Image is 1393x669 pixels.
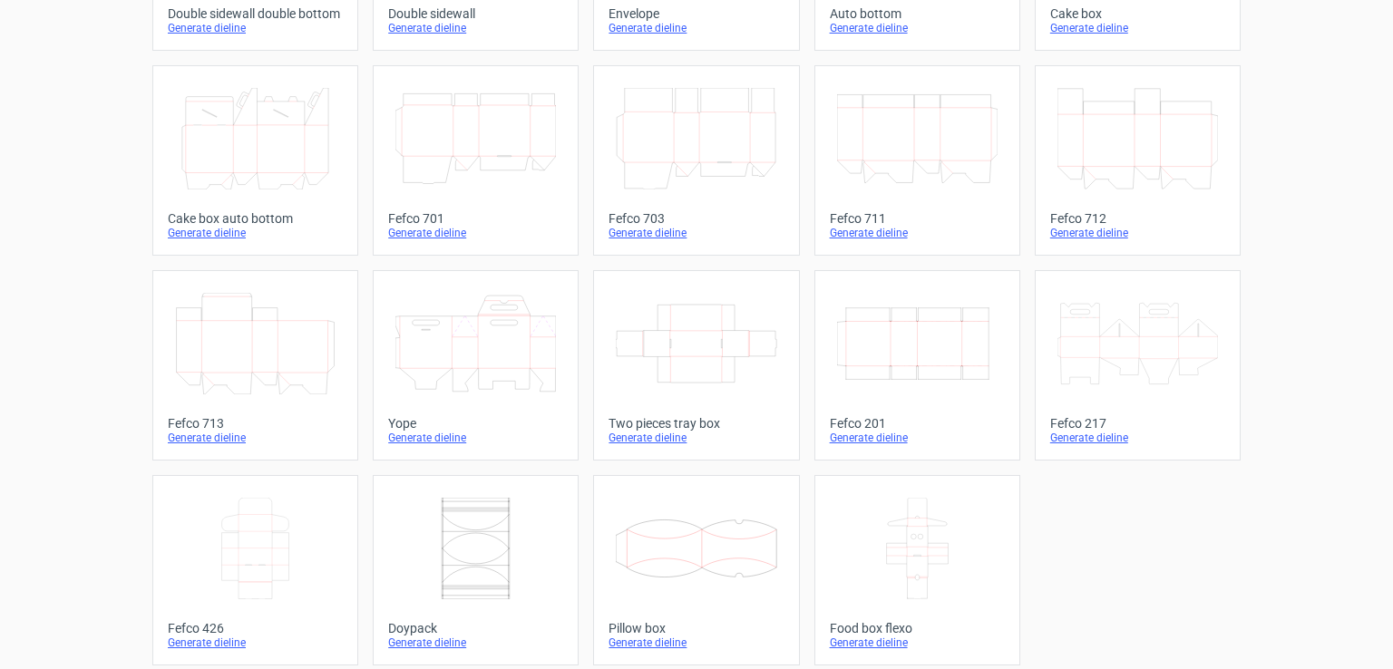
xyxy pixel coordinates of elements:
div: Generate dieline [168,226,343,240]
div: Envelope [609,6,784,21]
div: Auto bottom [830,6,1005,21]
div: Fefco 426 [168,621,343,635]
div: Cake box auto bottom [168,211,343,226]
a: Food box flexoGenerate dieline [814,475,1020,665]
a: Fefco 713Generate dieline [152,270,358,461]
a: Fefco 426Generate dieline [152,475,358,665]
a: Fefco 711Generate dieline [814,65,1020,256]
div: Food box flexo [830,621,1005,635]
div: Double sidewall double bottom [168,6,343,21]
div: Generate dieline [388,226,563,240]
a: Pillow boxGenerate dieline [593,475,799,665]
a: Fefco 712Generate dieline [1035,65,1241,256]
div: Generate dieline [388,21,563,35]
div: Fefco 712 [1050,211,1225,226]
div: Generate dieline [168,21,343,35]
div: Fefco 703 [609,211,784,226]
a: DoypackGenerate dieline [373,475,579,665]
div: Fefco 701 [388,211,563,226]
div: Generate dieline [830,21,1005,35]
div: Generate dieline [388,431,563,445]
div: Generate dieline [830,635,1005,650]
div: Fefco 713 [168,416,343,431]
div: Generate dieline [609,635,784,650]
a: YopeGenerate dieline [373,270,579,461]
div: Generate dieline [168,635,343,650]
div: Generate dieline [1050,431,1225,445]
div: Generate dieline [388,635,563,650]
div: Fefco 201 [830,416,1005,431]
div: Two pieces tray box [609,416,784,431]
a: Fefco 217Generate dieline [1035,270,1241,461]
a: Cake box auto bottomGenerate dieline [152,65,358,256]
div: Fefco 217 [1050,416,1225,431]
div: Generate dieline [609,431,784,445]
div: Yope [388,416,563,431]
a: Fefco 201Generate dieline [814,270,1020,461]
a: Fefco 701Generate dieline [373,65,579,256]
div: Generate dieline [1050,226,1225,240]
div: Pillow box [609,621,784,635]
div: Generate dieline [1050,21,1225,35]
div: Generate dieline [609,21,784,35]
a: Fefco 703Generate dieline [593,65,799,256]
div: Generate dieline [168,431,343,445]
div: Doypack [388,621,563,635]
div: Generate dieline [830,226,1005,240]
div: Generate dieline [830,431,1005,445]
a: Two pieces tray boxGenerate dieline [593,270,799,461]
div: Cake box [1050,6,1225,21]
div: Fefco 711 [830,211,1005,226]
div: Generate dieline [609,226,784,240]
div: Double sidewall [388,6,563,21]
